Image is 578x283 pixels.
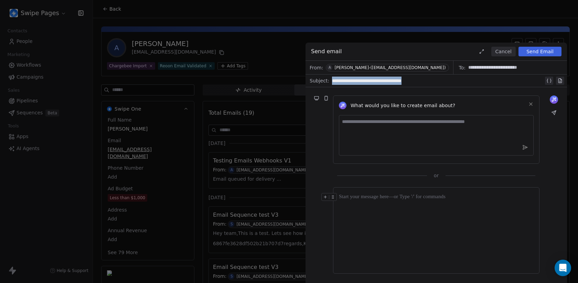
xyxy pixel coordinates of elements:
button: Cancel [491,47,516,56]
span: or [434,172,439,179]
span: To: [459,64,465,71]
span: Send email [311,47,342,56]
div: A [329,65,331,70]
button: Send Email [518,47,561,56]
div: [PERSON_NAME]-([EMAIL_ADDRESS][DOMAIN_NAME]) [334,65,446,70]
div: Open Intercom Messenger [555,260,571,276]
span: From: [310,64,323,71]
span: Subject: [310,77,329,86]
span: What would you like to create email about? [351,102,455,109]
